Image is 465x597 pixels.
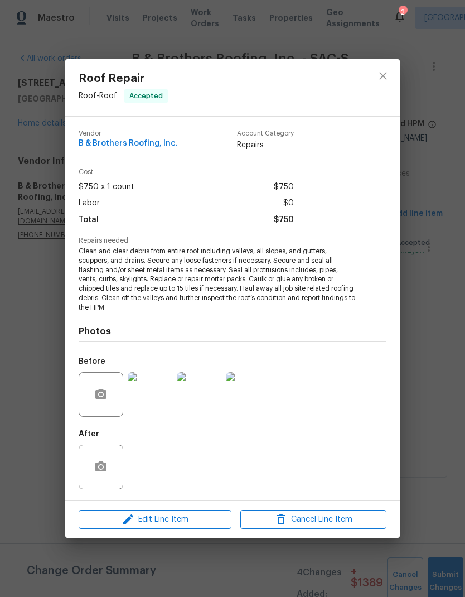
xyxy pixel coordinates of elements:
[79,430,99,438] h5: After
[79,326,386,337] h4: Photos
[79,212,99,228] span: Total
[244,513,383,527] span: Cancel Line Item
[79,73,168,85] span: Roof Repair
[79,237,386,244] span: Repairs needed
[79,179,134,195] span: $750 x 1 count
[79,92,117,100] span: Roof - Roof
[79,130,178,137] span: Vendor
[125,90,167,102] span: Accepted
[79,247,356,312] span: Clean and clear debris from entire roof including valleys, all slopes, and gutters, scuppers, and...
[79,139,178,148] span: B & Brothers Roofing, Inc.
[82,513,228,527] span: Edit Line Item
[399,7,406,18] div: 2
[79,358,105,365] h5: Before
[79,168,294,176] span: Cost
[274,179,294,195] span: $750
[237,130,294,137] span: Account Category
[237,139,294,151] span: Repairs
[283,195,294,211] span: $0
[274,212,294,228] span: $750
[240,510,386,529] button: Cancel Line Item
[79,510,231,529] button: Edit Line Item
[79,195,100,211] span: Labor
[370,62,396,89] button: close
